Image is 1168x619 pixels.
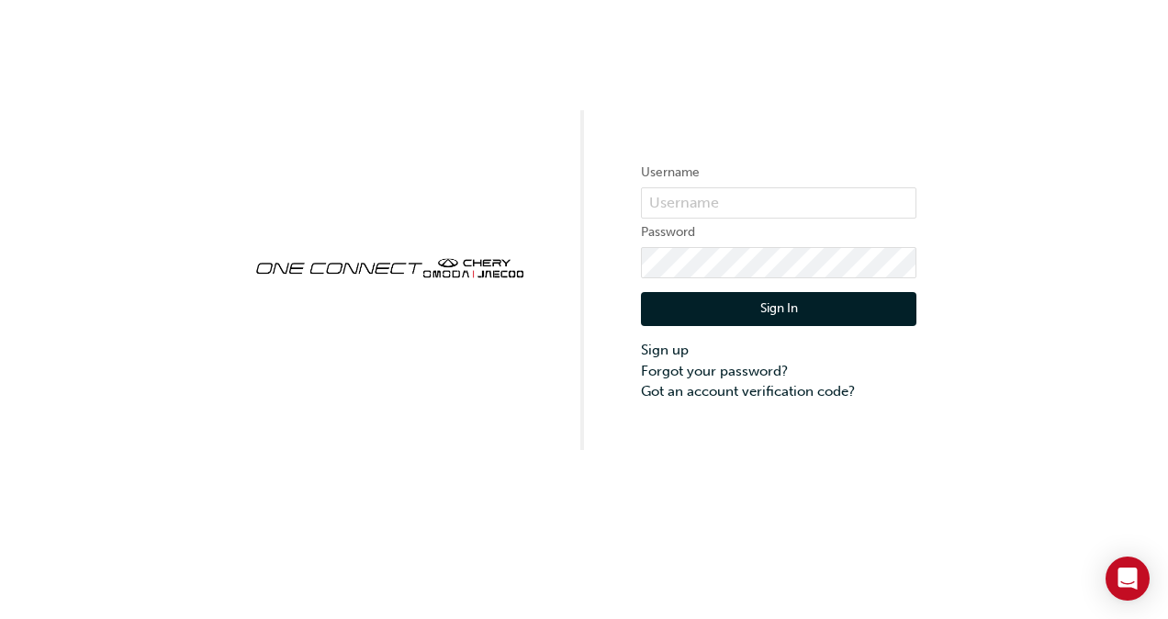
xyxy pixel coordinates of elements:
[1106,557,1150,601] div: Open Intercom Messenger
[641,381,916,402] a: Got an account verification code?
[641,292,916,327] button: Sign In
[641,340,916,361] a: Sign up
[641,221,916,243] label: Password
[641,162,916,184] label: Username
[641,361,916,382] a: Forgot your password?
[252,242,527,290] img: oneconnect
[641,187,916,219] input: Username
